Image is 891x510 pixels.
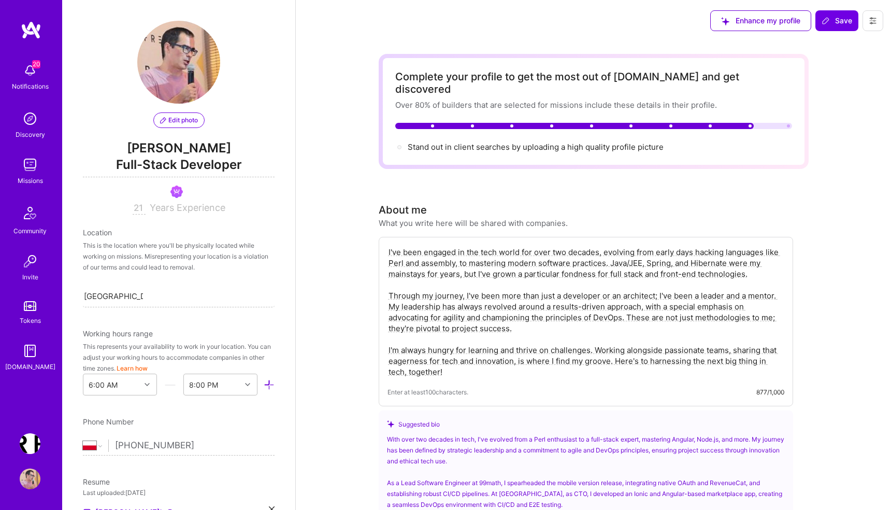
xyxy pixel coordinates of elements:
[117,363,148,374] button: Learn how
[165,379,176,390] i: icon HorizontalInLineDivider
[395,70,792,95] div: Complete your profile to get the most out of [DOMAIN_NAME] and get discovered
[822,16,852,26] span: Save
[16,129,45,140] div: Discovery
[137,21,220,104] img: User Avatar
[20,341,40,361] img: guide book
[20,251,40,272] img: Invite
[387,419,785,430] div: Suggested bio
[18,201,42,225] img: Community
[189,379,218,390] div: 8:00 PM
[83,477,110,486] span: Resume
[20,154,40,175] img: teamwork
[710,10,811,31] button: Enhance my profile
[721,17,729,25] i: icon SuggestedTeams
[20,108,40,129] img: discovery
[379,202,427,218] div: About me
[12,81,49,92] div: Notifications
[13,225,47,236] div: Community
[756,387,784,398] div: 877/1,000
[20,433,40,454] img: Terr.ai: Building an Innovative Real Estate Platform
[20,315,41,326] div: Tokens
[20,469,40,489] img: User Avatar
[83,240,275,273] div: This is the location where you'll be physically located while working on missions. Misrepresentin...
[5,361,55,372] div: [DOMAIN_NAME]
[245,382,250,387] i: icon Chevron
[170,186,183,198] img: Been on Mission
[22,272,38,282] div: Invite
[160,116,198,125] span: Edit photo
[18,175,43,186] div: Missions
[153,112,205,128] button: Edit photo
[387,387,468,398] span: Enter at least 100 characters.
[150,202,225,213] span: Years Experience
[17,469,43,489] a: User Avatar
[32,60,40,68] span: 20
[20,60,40,81] img: bell
[721,16,800,26] span: Enhance my profile
[21,21,41,39] img: logo
[815,10,858,31] button: Save
[83,417,134,426] span: Phone Number
[145,382,150,387] i: icon Chevron
[115,431,275,461] input: +1 (000) 000-0000
[83,329,153,338] span: Working hours range
[83,156,275,177] span: Full-Stack Developer
[89,379,118,390] div: 6:00 AM
[387,246,784,378] textarea: I've been engaged in the tech world for over two decades, evolving from early days hacking langua...
[395,100,792,110] div: Over 80% of builders that are selected for missions include these details in their profile.
[83,487,275,498] div: Last uploaded: [DATE]
[24,301,36,311] img: tokens
[387,420,394,428] i: icon SuggestedTeams
[133,202,146,215] input: XX
[83,140,275,156] span: [PERSON_NAME]
[83,227,275,238] div: Location
[408,141,664,152] div: Stand out in client searches by uploading a high quality profile picture
[160,117,166,123] i: icon PencilPurple
[379,218,568,229] div: What you write here will be shared with companies.
[83,341,275,374] div: This represents your availability to work in your location. You can adjust your working hours to ...
[17,433,43,454] a: Terr.ai: Building an Innovative Real Estate Platform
